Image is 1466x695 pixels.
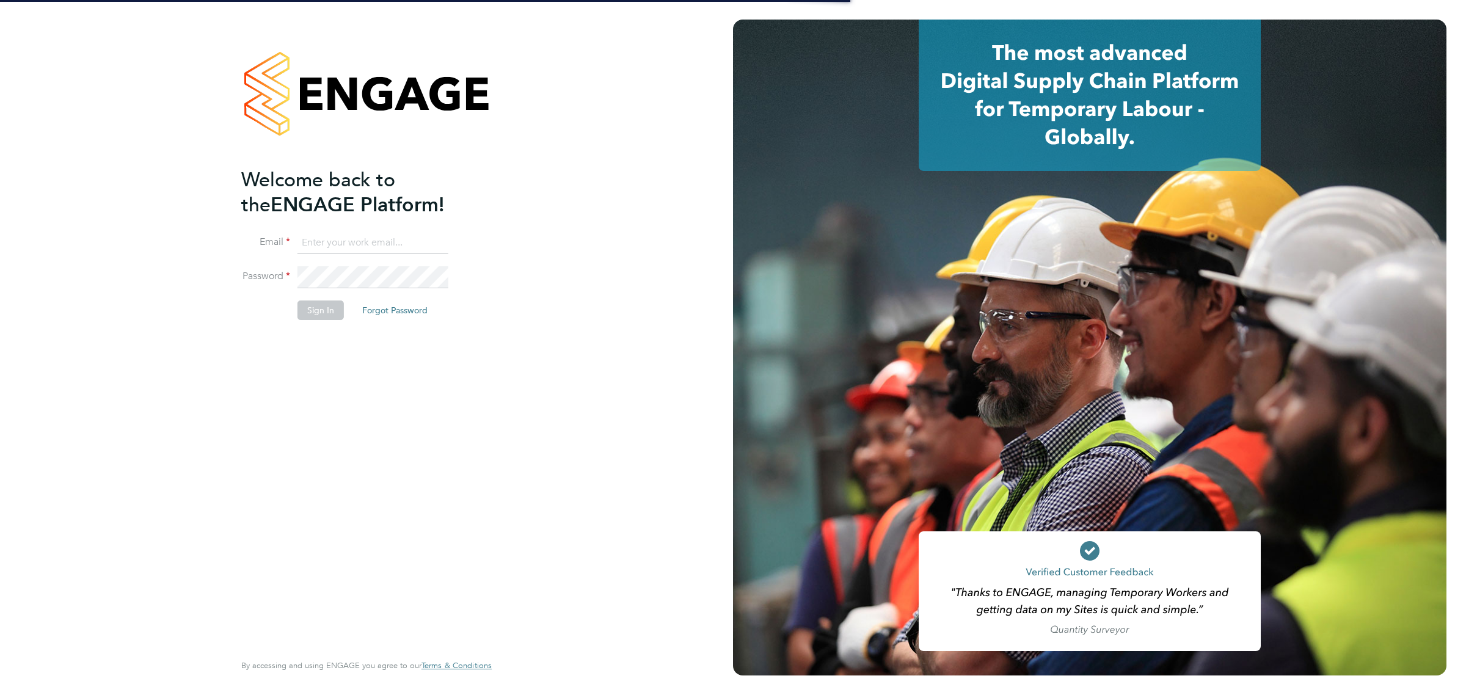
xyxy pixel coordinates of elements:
button: Forgot Password [352,300,437,320]
a: Terms & Conditions [421,661,492,671]
input: Enter your work email... [297,232,448,254]
span: Terms & Conditions [421,660,492,671]
span: By accessing and using ENGAGE you agree to our [241,660,492,671]
label: Email [241,236,290,249]
label: Password [241,270,290,283]
span: Welcome back to the [241,168,395,217]
button: Sign In [297,300,344,320]
h2: ENGAGE Platform! [241,167,480,217]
